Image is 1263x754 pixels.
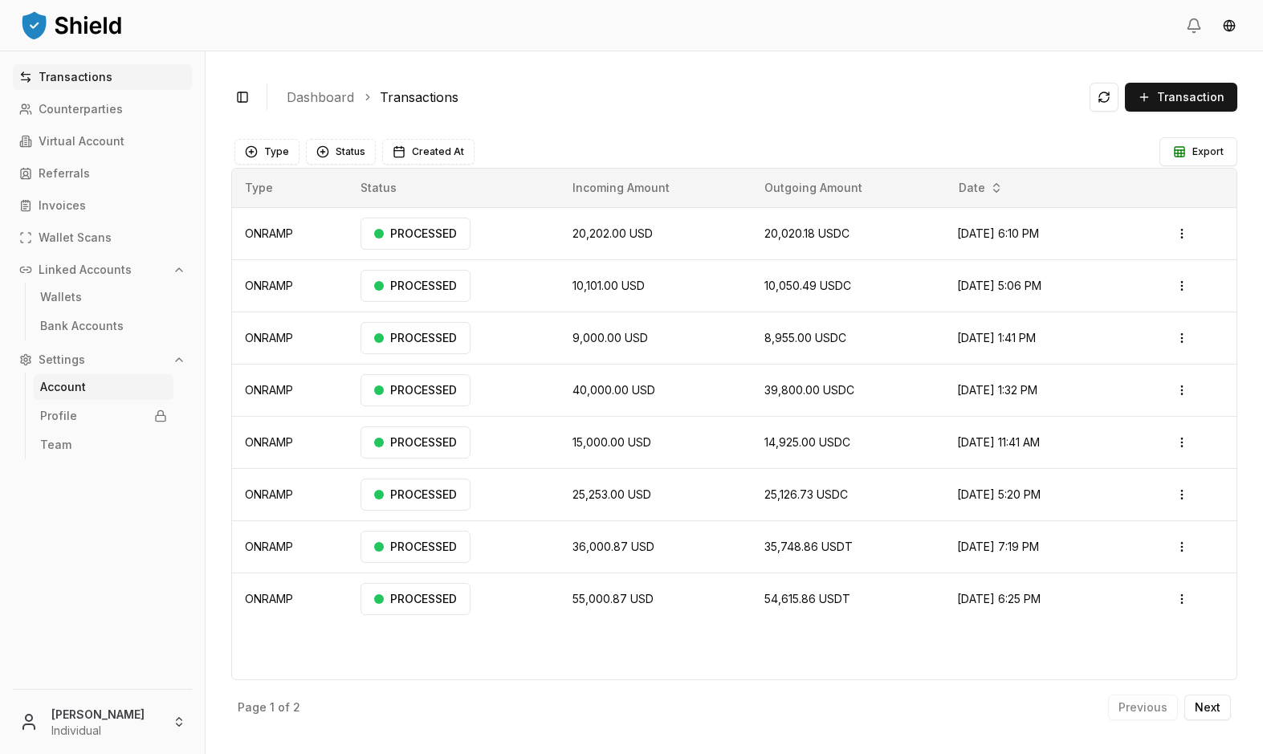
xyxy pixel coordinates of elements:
span: 14,925.00 USDC [764,435,850,449]
span: 10,101.00 USD [572,279,645,292]
button: Next [1184,695,1231,720]
span: [DATE] 6:25 PM [957,592,1041,605]
p: Profile [40,410,77,422]
span: 20,202.00 USD [572,226,653,240]
th: Outgoing Amount [752,169,945,207]
div: PROCESSED [361,531,471,563]
a: Referrals [13,161,192,186]
a: Profile [34,403,173,429]
a: Invoices [13,193,192,218]
p: Next [1195,702,1220,713]
th: Incoming Amount [560,169,752,207]
button: Transaction [1125,83,1237,112]
div: PROCESSED [361,218,471,250]
p: Referrals [39,168,90,179]
span: 35,748.86 USDT [764,540,853,553]
td: ONRAMP [232,259,348,312]
div: PROCESSED [361,374,471,406]
th: Type [232,169,348,207]
td: ONRAMP [232,573,348,625]
span: 25,126.73 USDC [764,487,848,501]
td: ONRAMP [232,520,348,573]
p: Settings [39,354,85,365]
span: [DATE] 6:10 PM [957,226,1039,240]
button: Linked Accounts [13,257,192,283]
td: ONRAMP [232,468,348,520]
div: PROCESSED [361,270,471,302]
span: 8,955.00 USDC [764,331,846,344]
span: 36,000.87 USD [572,540,654,553]
p: Linked Accounts [39,264,132,275]
span: 39,800.00 USDC [764,383,854,397]
span: [DATE] 1:41 PM [957,331,1036,344]
p: Individual [51,723,160,739]
div: PROCESSED [361,426,471,459]
p: of [278,702,290,713]
button: [PERSON_NAME]Individual [6,696,198,748]
div: PROCESSED [361,583,471,615]
button: Status [306,139,376,165]
th: Status [348,169,560,207]
a: Wallet Scans [13,225,192,251]
td: ONRAMP [232,364,348,416]
a: Counterparties [13,96,192,122]
a: Account [34,374,173,400]
p: Counterparties [39,104,123,115]
span: 15,000.00 USD [572,435,651,449]
p: Bank Accounts [40,320,124,332]
span: 25,253.00 USD [572,487,651,501]
button: Export [1159,137,1237,166]
span: 55,000.87 USD [572,592,654,605]
span: [DATE] 5:20 PM [957,487,1041,501]
span: [DATE] 5:06 PM [957,279,1041,292]
a: Team [34,432,173,458]
span: [DATE] 11:41 AM [957,435,1040,449]
p: Account [40,381,86,393]
a: Transactions [380,88,458,107]
p: Transactions [39,71,112,83]
p: [PERSON_NAME] [51,706,160,723]
img: ShieldPay Logo [19,9,124,41]
p: 1 [270,702,275,713]
span: Transaction [1157,89,1224,105]
span: Created At [412,145,464,158]
p: Virtual Account [39,136,124,147]
button: Type [234,139,299,165]
button: Created At [382,139,475,165]
p: Invoices [39,200,86,211]
div: PROCESSED [361,479,471,511]
div: PROCESSED [361,322,471,354]
span: [DATE] 7:19 PM [957,540,1039,553]
span: 20,020.18 USDC [764,226,849,240]
span: 40,000.00 USD [572,383,655,397]
p: Wallets [40,291,82,303]
span: [DATE] 1:32 PM [957,383,1037,397]
p: Wallet Scans [39,232,112,243]
a: Dashboard [287,88,354,107]
a: Virtual Account [13,128,192,154]
button: Date [952,175,1009,201]
p: 2 [293,702,300,713]
p: Team [40,439,71,450]
a: Bank Accounts [34,313,173,339]
a: Transactions [13,64,192,90]
td: ONRAMP [232,207,348,259]
td: ONRAMP [232,312,348,364]
td: ONRAMP [232,416,348,468]
a: Wallets [34,284,173,310]
span: 10,050.49 USDC [764,279,851,292]
p: Page [238,702,267,713]
nav: breadcrumb [287,88,1077,107]
span: 9,000.00 USD [572,331,648,344]
button: Settings [13,347,192,373]
span: 54,615.86 USDT [764,592,850,605]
